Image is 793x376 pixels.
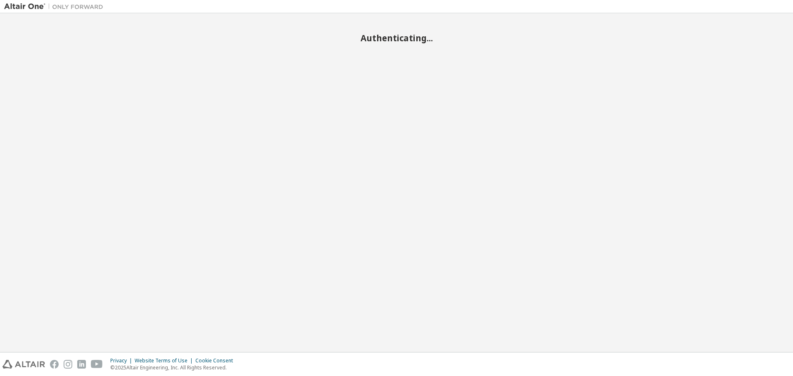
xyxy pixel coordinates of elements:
img: altair_logo.svg [2,360,45,369]
img: instagram.svg [64,360,72,369]
img: facebook.svg [50,360,59,369]
div: Website Terms of Use [135,357,195,364]
h2: Authenticating... [4,33,789,43]
div: Cookie Consent [195,357,238,364]
img: Altair One [4,2,107,11]
p: © 2025 Altair Engineering, Inc. All Rights Reserved. [110,364,238,371]
img: youtube.svg [91,360,103,369]
div: Privacy [110,357,135,364]
img: linkedin.svg [77,360,86,369]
